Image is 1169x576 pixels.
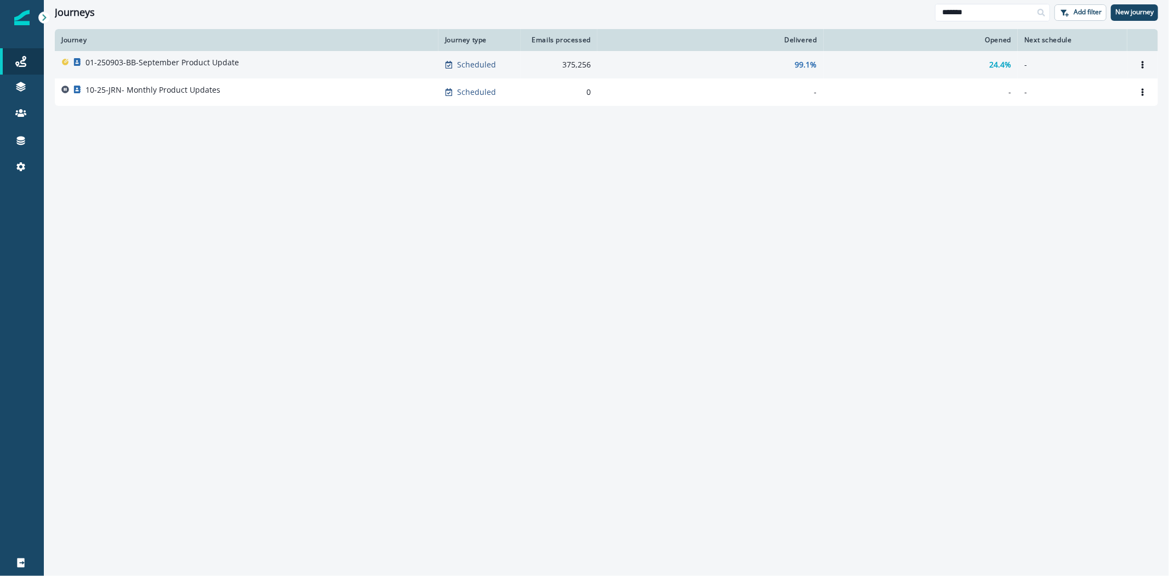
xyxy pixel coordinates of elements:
button: Add filter [1054,4,1107,21]
div: 375,256 [527,59,591,70]
h1: Journeys [55,7,95,19]
p: - [1024,59,1121,70]
p: - [1024,87,1121,98]
a: 10-25-JRN- Monthly Product UpdatesScheduled0---Options [55,78,1158,106]
p: 24.4% [989,59,1011,70]
button: Options [1134,84,1151,100]
p: New journey [1115,8,1154,16]
img: Inflection [14,10,30,25]
div: - [604,87,817,98]
p: Add filter [1074,8,1102,16]
div: - [830,87,1011,98]
div: Delivered [604,36,817,44]
div: Journey [61,36,432,44]
button: Options [1134,57,1151,73]
p: 99.1% [795,59,817,70]
div: 0 [527,87,591,98]
p: 10-25-JRN- Monthly Product Updates [85,84,220,95]
p: Scheduled [457,59,496,70]
div: Emails processed [527,36,591,44]
p: Scheduled [457,87,496,98]
div: Opened [830,36,1011,44]
p: 01-250903-BB-September Product Update [85,57,239,68]
div: Next schedule [1024,36,1121,44]
a: 01-250903-BB-September Product UpdateScheduled375,25699.1%24.4%-Options [55,51,1158,78]
div: Journey type [445,36,514,44]
button: New journey [1111,4,1158,21]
